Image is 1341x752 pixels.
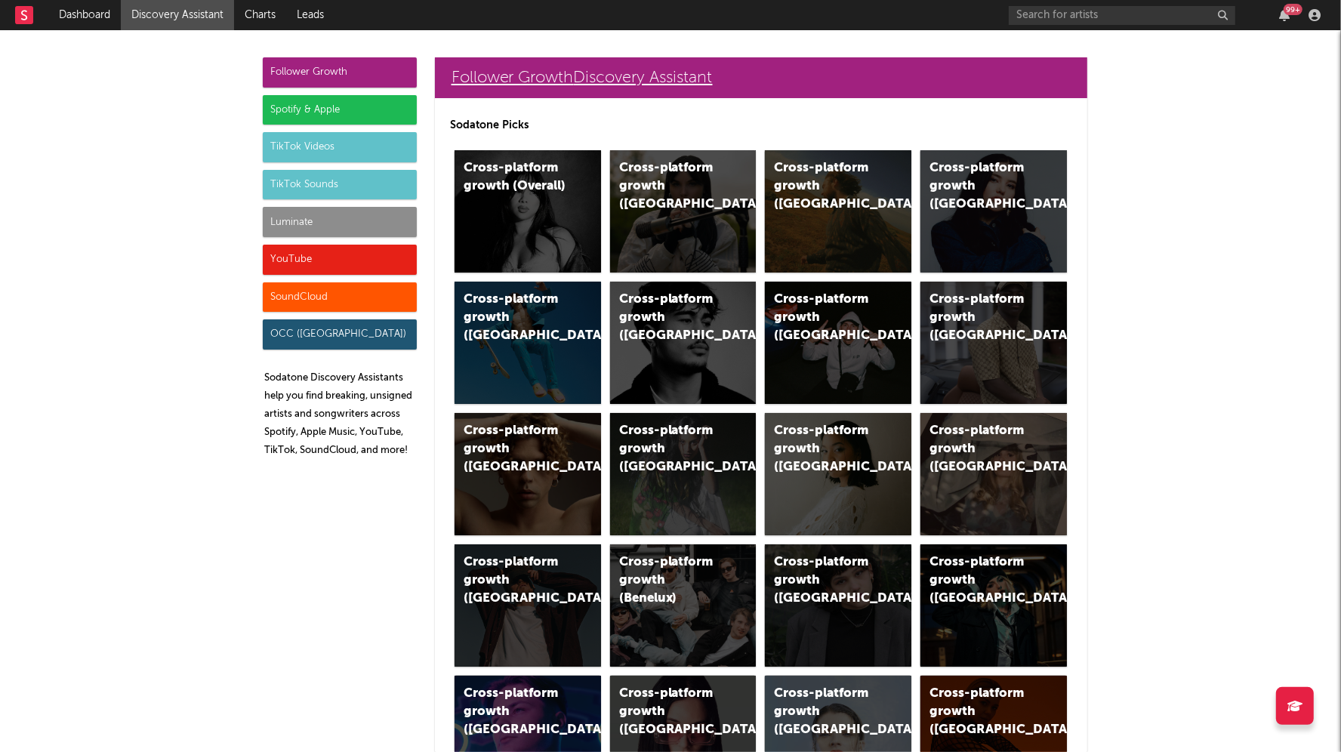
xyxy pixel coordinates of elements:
div: OCC ([GEOGRAPHIC_DATA]) [263,319,417,350]
div: Cross-platform growth ([GEOGRAPHIC_DATA]) [464,291,566,345]
div: Cross-platform growth ([GEOGRAPHIC_DATA]) [929,422,1032,476]
div: Cross-platform growth ([GEOGRAPHIC_DATA]) [929,159,1032,214]
div: Follower Growth [263,57,417,88]
a: Cross-platform growth (Benelux) [610,544,757,667]
div: SoundCloud [263,282,417,313]
a: Cross-platform growth ([GEOGRAPHIC_DATA]/GSA) [765,282,911,404]
div: 99 + [1284,4,1302,15]
div: Cross-platform growth ([GEOGRAPHIC_DATA]) [774,159,877,214]
div: Cross-platform growth ([GEOGRAPHIC_DATA]/GSA) [774,291,877,345]
div: Cross-platform growth ([GEOGRAPHIC_DATA]) [929,553,1032,608]
div: Cross-platform growth ([GEOGRAPHIC_DATA]) [464,685,566,739]
a: Cross-platform growth ([GEOGRAPHIC_DATA]) [610,413,757,535]
a: Cross-platform growth ([GEOGRAPHIC_DATA]) [455,413,601,535]
div: YouTube [263,245,417,275]
input: Search for artists [1009,6,1235,25]
div: TikTok Videos [263,132,417,162]
p: Sodatone Discovery Assistants help you find breaking, unsigned artists and songwriters across Spo... [264,369,417,460]
a: Cross-platform growth ([GEOGRAPHIC_DATA]) [765,150,911,273]
button: 99+ [1279,9,1290,21]
div: Cross-platform growth ([GEOGRAPHIC_DATA]) [774,553,877,608]
div: Cross-platform growth ([GEOGRAPHIC_DATA]) [619,422,722,476]
div: Cross-platform growth ([GEOGRAPHIC_DATA]) [774,422,877,476]
div: Cross-platform growth ([GEOGRAPHIC_DATA]) [464,422,566,476]
a: Cross-platform growth ([GEOGRAPHIC_DATA]) [765,544,911,667]
a: Cross-platform growth ([GEOGRAPHIC_DATA]) [610,150,757,273]
div: Cross-platform growth ([GEOGRAPHIC_DATA]) [464,553,566,608]
div: Cross-platform growth (Overall) [464,159,566,196]
a: Cross-platform growth ([GEOGRAPHIC_DATA]) [920,282,1067,404]
div: Spotify & Apple [263,95,417,125]
div: Cross-platform growth ([GEOGRAPHIC_DATA]) [929,685,1032,739]
div: Cross-platform growth ([GEOGRAPHIC_DATA]) [619,159,722,214]
a: Cross-platform growth ([GEOGRAPHIC_DATA]) [455,544,601,667]
a: Cross-platform growth ([GEOGRAPHIC_DATA]) [920,150,1067,273]
div: Cross-platform growth ([GEOGRAPHIC_DATA]) [929,291,1032,345]
div: Cross-platform growth ([GEOGRAPHIC_DATA]) [774,685,877,739]
a: Cross-platform growth ([GEOGRAPHIC_DATA]) [920,413,1067,535]
a: Cross-platform growth ([GEOGRAPHIC_DATA]) [765,413,911,535]
p: Sodatone Picks [450,116,1072,134]
div: Luminate [263,207,417,237]
div: Cross-platform growth ([GEOGRAPHIC_DATA]) [619,291,722,345]
a: Cross-platform growth (Overall) [455,150,601,273]
a: Cross-platform growth ([GEOGRAPHIC_DATA]) [920,544,1067,667]
div: Cross-platform growth (Benelux) [619,553,722,608]
a: Cross-platform growth ([GEOGRAPHIC_DATA]) [610,282,757,404]
a: Follower GrowthDiscovery Assistant [435,57,1087,98]
div: TikTok Sounds [263,170,417,200]
a: Cross-platform growth ([GEOGRAPHIC_DATA]) [455,282,601,404]
div: Cross-platform growth ([GEOGRAPHIC_DATA]) [619,685,722,739]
